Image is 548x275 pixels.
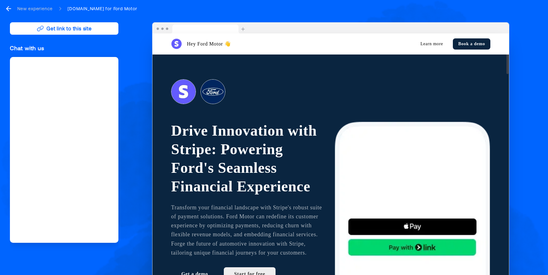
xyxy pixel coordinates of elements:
[10,45,118,52] div: Chat with us
[68,6,137,12] div: [DOMAIN_NAME] for Ford Motor
[17,6,53,12] div: New experience
[5,5,12,12] svg: go back
[152,23,248,34] img: Browser topbar
[10,22,118,35] button: Get link to this site
[10,57,118,243] iframe: Calendly Scheduling Page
